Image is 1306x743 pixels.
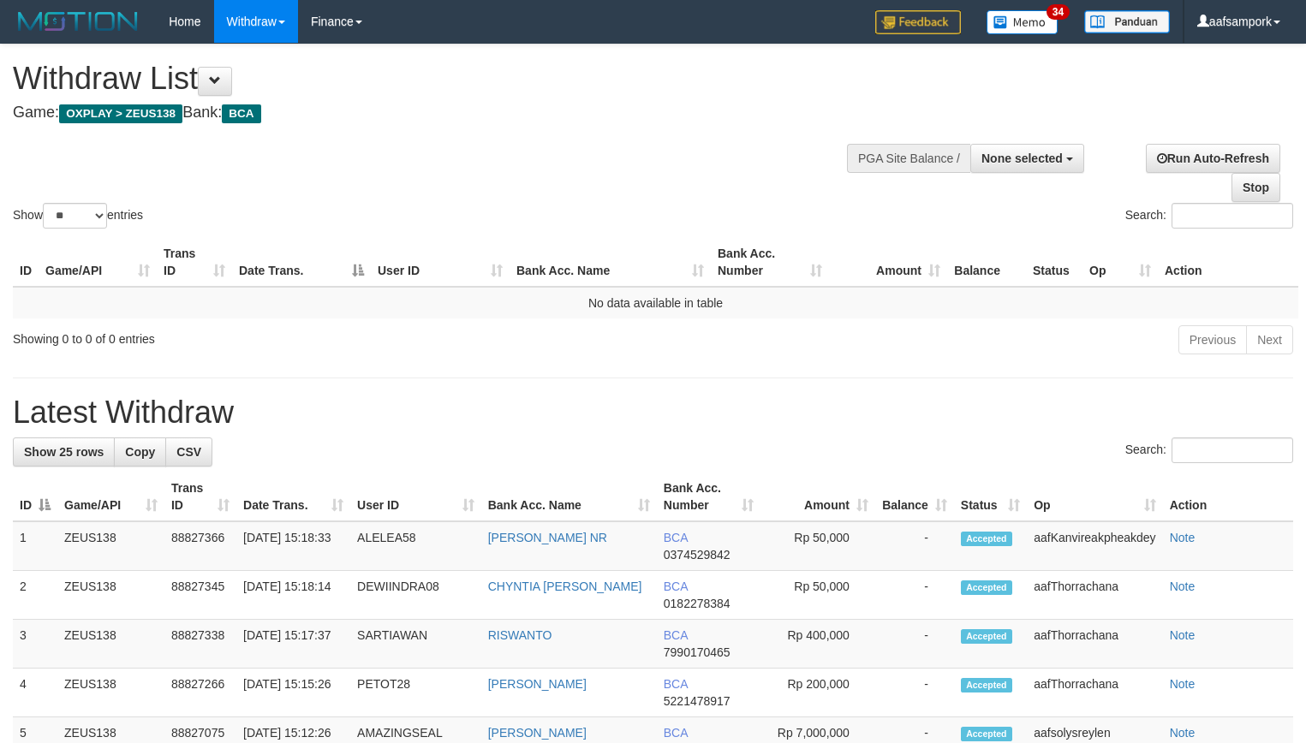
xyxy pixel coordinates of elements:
[57,571,164,620] td: ZEUS138
[57,473,164,521] th: Game/API: activate to sort column ascending
[57,620,164,669] td: ZEUS138
[1170,531,1196,544] a: Note
[1027,473,1162,521] th: Op: activate to sort column ascending
[987,10,1059,34] img: Button%20Memo.svg
[1158,238,1298,287] th: Action
[222,104,260,123] span: BCA
[13,62,854,96] h1: Withdraw List
[961,678,1012,692] span: Accepted
[39,238,157,287] th: Game/API: activate to sort column ascending
[760,620,875,669] td: Rp 400,000
[350,620,481,669] td: SARTIAWAN
[760,669,875,717] td: Rp 200,000
[13,238,39,287] th: ID
[13,669,57,717] td: 4
[1027,571,1162,620] td: aafThorrachana
[13,395,1293,430] h1: Latest Withdraw
[664,628,688,642] span: BCA
[164,473,236,521] th: Trans ID: activate to sort column ascending
[236,571,350,620] td: [DATE] 15:18:14
[711,238,829,287] th: Bank Acc. Number: activate to sort column ascending
[875,473,954,521] th: Balance: activate to sort column ascending
[13,620,57,669] td: 3
[1172,437,1293,463] input: Search:
[164,571,236,620] td: 88827345
[970,144,1084,173] button: None selected
[114,437,166,467] a: Copy
[760,473,875,521] th: Amount: activate to sort column ascending
[1246,325,1293,354] a: Next
[1170,677,1196,691] a: Note
[13,9,143,34] img: MOTION_logo.png
[875,571,954,620] td: -
[13,521,57,571] td: 1
[350,669,481,717] td: PETOT28
[1170,628,1196,642] a: Note
[1125,437,1293,463] label: Search:
[481,473,657,521] th: Bank Acc. Name: activate to sort column ascending
[43,203,107,229] select: Showentries
[165,437,212,467] a: CSV
[510,238,711,287] th: Bank Acc. Name: activate to sort column ascending
[947,238,1026,287] th: Balance
[961,629,1012,644] span: Accepted
[350,571,481,620] td: DEWIINDRA08
[157,238,232,287] th: Trans ID: activate to sort column ascending
[664,645,731,659] span: Copy 7990170465 to clipboard
[1027,620,1162,669] td: aafThorrachana
[954,473,1027,521] th: Status: activate to sort column ascending
[664,597,731,610] span: Copy 0182278384 to clipboard
[236,620,350,669] td: [DATE] 15:17:37
[236,669,350,717] td: [DATE] 15:15:26
[961,532,1012,546] span: Accepted
[488,628,552,642] a: RISWANTO
[961,727,1012,741] span: Accepted
[1125,203,1293,229] label: Search:
[176,445,201,459] span: CSV
[1026,238,1082,287] th: Status
[1047,4,1070,20] span: 34
[488,580,642,593] a: CHYNTIA [PERSON_NAME]
[13,324,531,348] div: Showing 0 to 0 of 0 entries
[1178,325,1247,354] a: Previous
[164,521,236,571] td: 88827366
[1084,10,1170,33] img: panduan.png
[657,473,760,521] th: Bank Acc. Number: activate to sort column ascending
[1163,473,1293,521] th: Action
[1231,173,1280,202] a: Stop
[664,694,731,708] span: Copy 5221478917 to clipboard
[1082,238,1158,287] th: Op: activate to sort column ascending
[829,238,947,287] th: Amount: activate to sort column ascending
[13,571,57,620] td: 2
[13,203,143,229] label: Show entries
[1146,144,1280,173] a: Run Auto-Refresh
[488,677,587,691] a: [PERSON_NAME]
[1170,726,1196,740] a: Note
[24,445,104,459] span: Show 25 rows
[125,445,155,459] span: Copy
[13,473,57,521] th: ID: activate to sort column descending
[664,677,688,691] span: BCA
[236,521,350,571] td: [DATE] 15:18:33
[350,473,481,521] th: User ID: activate to sort column ascending
[164,669,236,717] td: 88827266
[488,726,587,740] a: [PERSON_NAME]
[13,287,1298,318] td: No data available in table
[1027,521,1162,571] td: aafKanvireakpheakdey
[664,548,731,562] span: Copy 0374529842 to clipboard
[664,531,688,544] span: BCA
[847,144,970,173] div: PGA Site Balance /
[164,620,236,669] td: 88827338
[961,580,1012,595] span: Accepted
[13,104,854,122] h4: Game: Bank:
[664,580,688,593] span: BCA
[57,669,164,717] td: ZEUS138
[760,521,875,571] td: Rp 50,000
[1027,669,1162,717] td: aafThorrachana
[760,571,875,620] td: Rp 50,000
[350,521,481,571] td: ALELEA58
[232,238,371,287] th: Date Trans.: activate to sort column descending
[371,238,510,287] th: User ID: activate to sort column ascending
[875,521,954,571] td: -
[664,726,688,740] span: BCA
